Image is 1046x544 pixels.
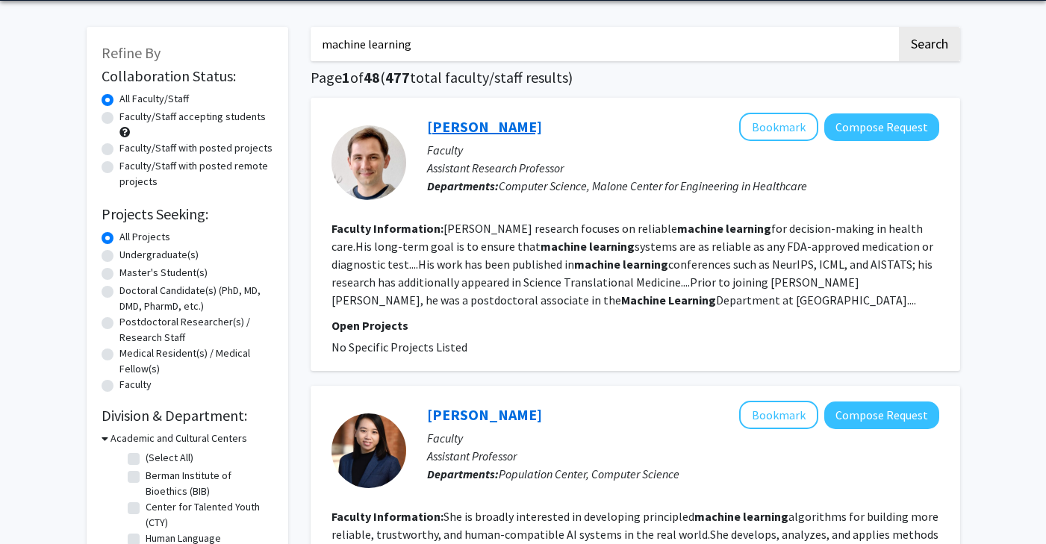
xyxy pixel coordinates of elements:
span: 1 [342,68,350,87]
label: Faculty [119,377,152,393]
b: learning [623,257,668,272]
label: Faculty/Staff accepting students [119,109,266,125]
label: Medical Resident(s) / Medical Fellow(s) [119,346,273,377]
a: [PERSON_NAME] [427,117,542,136]
p: Assistant Professor [427,447,939,465]
button: Search [899,27,960,61]
b: machine [541,239,587,254]
iframe: Chat [11,477,63,533]
b: learning [743,509,788,524]
h1: Page of ( total faculty/staff results) [311,69,960,87]
label: Doctoral Candidate(s) (PhD, MD, DMD, PharmD, etc.) [119,283,273,314]
label: (Select All) [146,450,193,466]
h2: Collaboration Status: [102,67,273,85]
button: Compose Request to Angie Liu [824,401,939,429]
span: 477 [385,68,410,87]
button: Add Michael Oberst to Bookmarks [739,113,818,141]
label: Postdoctoral Researcher(s) / Research Staff [119,314,273,346]
label: Faculty/Staff with posted projects [119,140,273,156]
b: learning [726,221,771,236]
button: Add Angie Liu to Bookmarks [739,401,818,429]
span: Computer Science, Malone Center for Engineering in Healthcare [499,178,807,193]
b: learning [589,239,635,254]
p: Open Projects [331,316,939,334]
b: machine [574,257,620,272]
button: Compose Request to Michael Oberst [824,113,939,141]
p: Assistant Research Professor [427,159,939,177]
span: Population Center, Computer Science [499,466,679,481]
label: All Faculty/Staff [119,91,189,107]
p: Faculty [427,141,939,159]
b: Faculty Information: [331,221,443,236]
span: 48 [364,68,380,87]
b: Departments: [427,178,499,193]
span: Refine By [102,43,161,62]
b: machine [694,509,741,524]
b: Machine [621,293,666,307]
label: Center for Talented Youth (CTY) [146,499,270,531]
label: Berman Institute of Bioethics (BIB) [146,468,270,499]
span: No Specific Projects Listed [331,340,467,354]
p: Faculty [427,429,939,447]
h2: Projects Seeking: [102,205,273,223]
label: Faculty/Staff with posted remote projects [119,158,273,190]
h3: Academic and Cultural Centers [110,431,247,446]
b: Learning [668,293,716,307]
b: machine [677,221,723,236]
input: Search Keywords [311,27,897,61]
label: All Projects [119,229,170,245]
label: Master's Student(s) [119,265,208,281]
b: Faculty Information: [331,509,443,524]
fg-read-more: [PERSON_NAME] research focuses on reliable for decision-making in health care.His long-term goal ... [331,221,933,307]
b: Departments: [427,466,499,481]
h2: Division & Department: [102,407,273,425]
label: Undergraduate(s) [119,247,199,263]
a: [PERSON_NAME] [427,405,542,424]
